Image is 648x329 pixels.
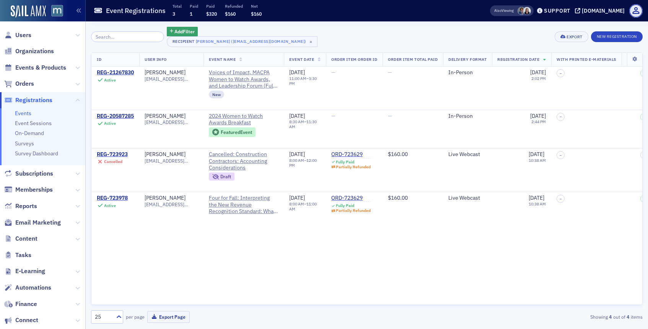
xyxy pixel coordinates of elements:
[388,69,392,76] span: —
[494,8,501,13] div: Also
[4,47,54,55] a: Organizations
[289,76,321,86] div: –
[336,208,371,213] div: Partially Refunded
[106,6,166,15] h1: Event Registrations
[591,31,643,42] button: New Registration
[448,57,487,62] span: Delivery Format
[51,5,63,17] img: SailAMX
[308,38,314,45] span: ×
[104,121,116,126] div: Active
[289,112,305,119] span: [DATE]
[15,218,61,227] span: Email Marketing
[91,31,164,42] input: Search…
[104,203,116,208] div: Active
[575,8,627,13] button: [DOMAIN_NAME]
[97,195,128,202] a: REG-723978
[4,300,37,308] a: Finance
[289,158,304,163] time: 8:00 AM
[145,151,186,158] a: [PERSON_NAME]
[206,3,217,9] p: Paid
[448,113,487,120] div: In-Person
[331,195,371,202] a: ORD-723629
[331,57,377,62] span: Order Item Order ID
[289,69,305,76] span: [DATE]
[15,300,37,308] span: Finance
[97,57,101,62] span: ID
[15,251,31,259] span: Tasks
[11,5,46,18] a: SailAMX
[4,96,52,104] a: Registrations
[4,186,53,194] a: Memberships
[97,69,134,76] a: REG-21267830
[530,112,546,119] span: [DATE]
[336,203,354,208] div: Fully Paid
[289,76,317,86] time: 3:30 PM
[126,313,145,320] label: per page
[4,80,34,88] a: Orders
[529,158,546,163] time: 10:38 AM
[209,173,234,181] div: Draft
[555,31,588,42] button: Export
[167,27,198,36] button: AddFilter
[251,11,262,17] span: $160
[15,150,58,157] a: Survey Dashboard
[145,195,186,202] a: [PERSON_NAME]
[388,57,438,62] span: Order Item Total Paid
[448,151,487,158] div: Live Webcast
[289,194,305,201] span: [DATE]
[289,151,305,158] span: [DATE]
[448,69,487,76] div: In-Person
[494,8,514,13] span: Viewing
[388,112,392,119] span: —
[289,119,304,124] time: 8:30 AM
[464,313,643,320] div: Showing out of items
[145,69,186,76] a: [PERSON_NAME]
[289,119,317,129] time: 11:30 AM
[97,151,128,158] a: REG-723923
[15,31,31,39] span: Users
[15,140,34,147] a: Surveys
[209,151,278,171] a: Cancelled: Construction Contractors: Accounting Considerations
[145,119,198,125] span: [EMAIL_ADDRESS][DOMAIN_NAME]
[518,7,526,15] span: Chris Dougherty
[209,127,256,137] div: Featured Event
[531,119,546,124] time: 2:44 PM
[95,313,112,321] div: 25
[289,119,321,129] div: –
[15,96,52,104] span: Registrations
[388,194,408,201] span: $160.00
[529,151,544,158] span: [DATE]
[448,195,487,202] div: Live Webcast
[145,113,186,120] a: [PERSON_NAME]
[173,39,195,44] div: Recipient
[289,76,306,81] time: 11:00 AM
[608,313,613,320] strong: 4
[15,283,51,292] span: Automations
[15,64,66,72] span: Events & Products
[289,201,304,207] time: 8:00 AM
[625,313,631,320] strong: 4
[196,37,306,45] div: [PERSON_NAME] ([EMAIL_ADDRESS][DOMAIN_NAME])
[331,151,371,158] a: ORD-723629
[523,7,531,15] span: Kelly Brown
[4,64,66,72] a: Events & Products
[15,110,31,117] a: Events
[4,31,31,39] a: Users
[174,28,195,35] span: Add Filter
[289,158,321,168] div: –
[530,69,546,76] span: [DATE]
[209,195,278,215] a: Four for Fall: Interpreting the New Revenue Recognition Standard: What All CPA’s Need to Know
[544,7,570,14] div: Support
[104,78,116,83] div: Active
[251,3,262,9] p: Net
[209,113,278,126] a: 2024 Women to Watch Awards Breakfast
[4,235,37,243] a: Content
